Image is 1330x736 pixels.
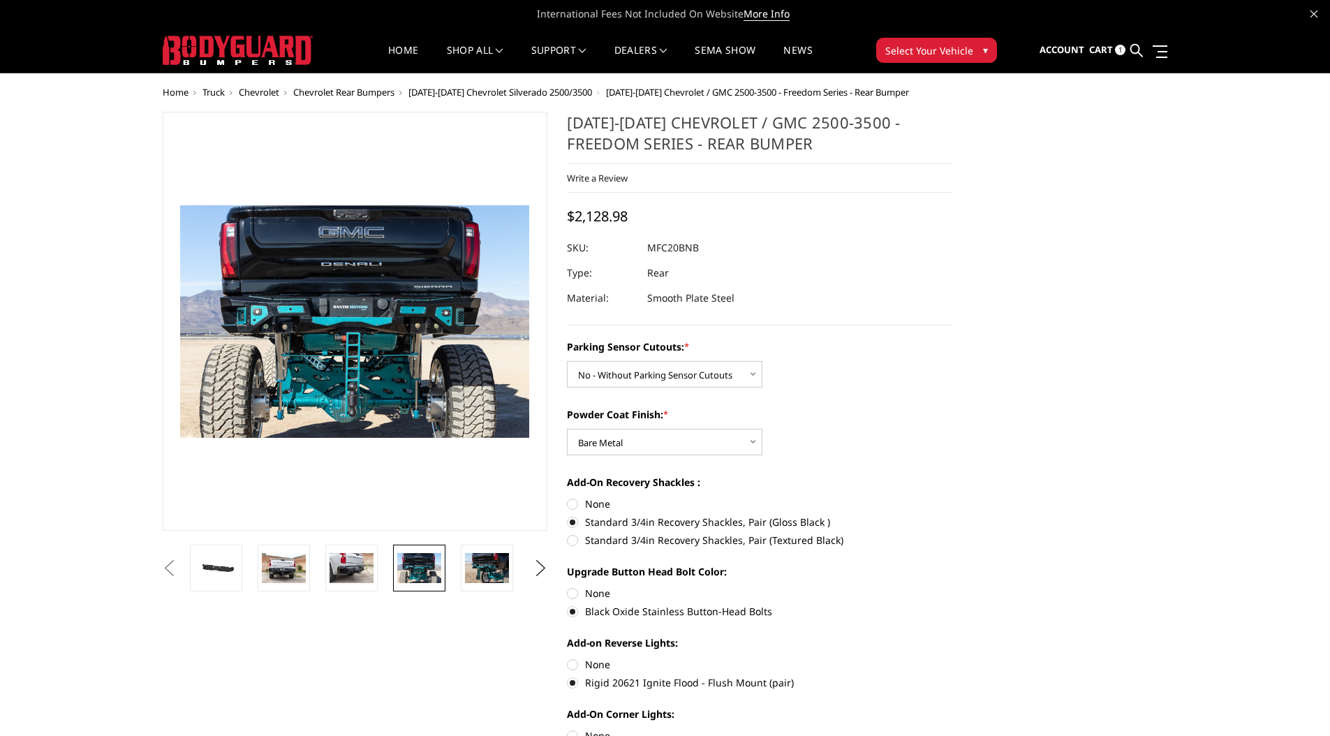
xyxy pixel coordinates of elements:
a: Truck [202,86,225,98]
span: Cart [1089,43,1113,56]
a: Home [388,45,418,73]
a: Account [1040,31,1084,69]
a: Cart 1 [1089,31,1125,69]
iframe: Chat Widget [1260,669,1330,736]
a: Chevrolet Rear Bumpers [293,86,394,98]
button: Next [530,558,551,579]
label: Add-on Reverse Lights: [567,635,952,650]
button: Select Your Vehicle [876,38,997,63]
img: BODYGUARD BUMPERS [163,36,313,65]
label: Parking Sensor Cutouts: [567,339,952,354]
a: shop all [447,45,503,73]
a: Dealers [614,45,667,73]
span: Account [1040,43,1084,56]
dd: Rear [647,260,669,286]
img: 2020-2025 Chevrolet / GMC 2500-3500 - Freedom Series - Rear Bumper [465,553,509,582]
label: Standard 3/4in Recovery Shackles, Pair (Gloss Black ) [567,515,952,529]
a: More Info [744,7,790,21]
dt: Type: [567,260,637,286]
a: SEMA Show [695,45,755,73]
button: Previous [159,558,180,579]
img: 2020-2025 Chevrolet / GMC 2500-3500 - Freedom Series - Rear Bumper [397,553,441,582]
a: Support [531,45,586,73]
label: None [567,496,952,511]
dd: MFC20BNB [647,235,699,260]
a: Chevrolet [239,86,279,98]
img: 2020-2025 Chevrolet / GMC 2500-3500 - Freedom Series - Rear Bumper [330,553,374,582]
dt: Material: [567,286,637,311]
span: $2,128.98 [567,207,628,226]
label: None [567,586,952,601]
label: Add-On Recovery Shackles : [567,475,952,490]
dt: SKU: [567,235,637,260]
img: 2020-2025 Chevrolet / GMC 2500-3500 - Freedom Series - Rear Bumper [262,553,306,582]
label: None [567,657,952,672]
h1: [DATE]-[DATE] Chevrolet / GMC 2500-3500 - Freedom Series - Rear Bumper [567,112,952,164]
a: News [783,45,812,73]
label: Powder Coat Finish: [567,407,952,422]
span: 1 [1115,45,1125,55]
a: Write a Review [567,172,628,184]
a: Home [163,86,189,98]
label: Add-On Corner Lights: [567,707,952,721]
label: Standard 3/4in Recovery Shackles, Pair (Textured Black) [567,533,952,547]
span: [DATE]-[DATE] Chevrolet / GMC 2500-3500 - Freedom Series - Rear Bumper [606,86,909,98]
label: Black Oxide Stainless Button-Head Bolts [567,604,952,619]
a: [DATE]-[DATE] Chevrolet Silverado 2500/3500 [408,86,592,98]
span: ▾ [983,43,988,57]
span: Select Your Vehicle [885,43,973,58]
label: Upgrade Button Head Bolt Color: [567,564,952,579]
a: 2020-2025 Chevrolet / GMC 2500-3500 - Freedom Series - Rear Bumper [163,112,548,531]
label: Rigid 20621 Ignite Flood - Flush Mount (pair) [567,675,952,690]
dd: Smooth Plate Steel [647,286,734,311]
